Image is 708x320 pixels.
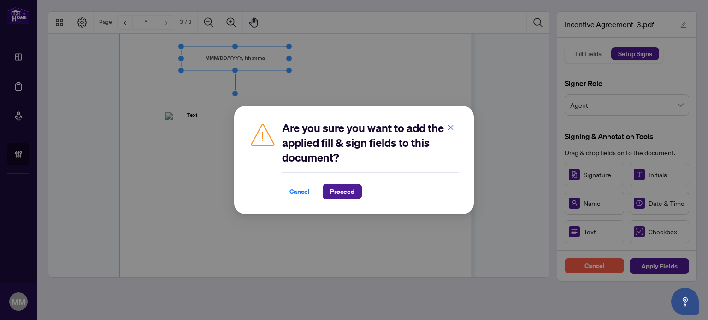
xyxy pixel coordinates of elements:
[330,184,354,199] span: Proceed
[323,184,362,199] button: Proceed
[671,288,699,315] button: Open asap
[448,124,454,131] span: close
[282,184,317,199] button: Cancel
[282,121,459,165] h2: Are you sure you want to add the applied fill & sign fields to this document?
[289,184,310,199] span: Cancel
